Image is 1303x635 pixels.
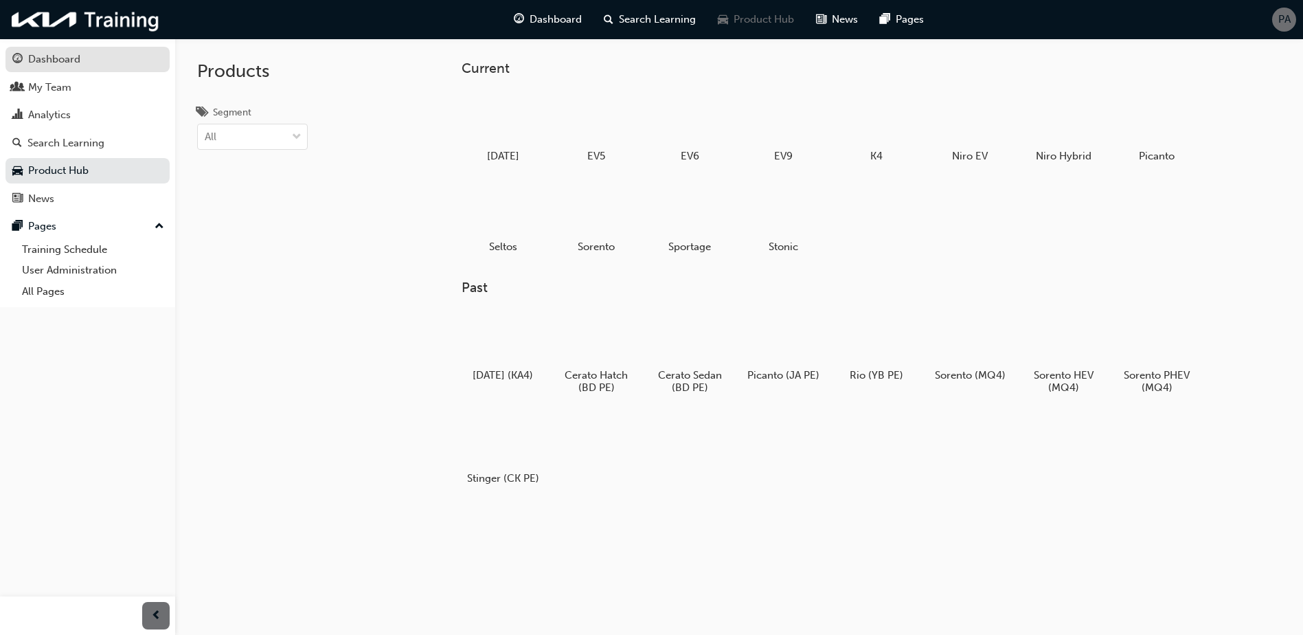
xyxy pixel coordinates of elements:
[5,158,170,183] a: Product Hub
[12,109,23,122] span: chart-icon
[654,369,726,394] h5: Cerato Sedan (BD PE)
[880,11,890,28] span: pages-icon
[742,178,824,258] a: Stonic
[28,80,71,96] div: My Team
[514,11,524,28] span: guage-icon
[467,241,539,253] h5: Seltos
[27,135,104,151] div: Search Learning
[503,5,593,34] a: guage-iconDashboard
[841,150,913,162] h5: K4
[16,281,170,302] a: All Pages
[28,191,54,207] div: News
[5,214,170,239] button: Pages
[832,12,858,27] span: News
[197,60,308,82] h2: Products
[5,47,170,72] a: Dashboard
[648,178,731,258] a: Sportage
[28,219,56,234] div: Pages
[213,106,251,120] div: Segment
[896,12,924,27] span: Pages
[1121,369,1193,394] h5: Sorento PHEV (MQ4)
[1022,87,1104,167] a: Niro Hybrid
[7,5,165,34] img: kia-training
[619,12,696,27] span: Search Learning
[555,87,637,167] a: EV5
[805,5,869,34] a: news-iconNews
[648,307,731,399] a: Cerato Sedan (BD PE)
[28,107,71,123] div: Analytics
[654,150,726,162] h5: EV6
[1028,369,1100,394] h5: Sorento HEV (MQ4)
[742,307,824,387] a: Picanto (JA PE)
[12,193,23,205] span: news-icon
[654,241,726,253] h5: Sportage
[747,241,819,253] h5: Stonic
[462,178,544,258] a: Seltos
[1121,150,1193,162] h5: Picanto
[1028,150,1100,162] h5: Niro Hybrid
[5,186,170,212] a: News
[5,44,170,214] button: DashboardMy TeamAnalyticsSearch LearningProduct HubNews
[197,107,207,120] span: tags-icon
[835,87,918,167] a: K4
[12,221,23,233] span: pages-icon
[16,239,170,260] a: Training Schedule
[841,369,913,381] h5: Rio (YB PE)
[835,307,918,387] a: Rio (YB PE)
[1115,307,1198,399] a: Sorento PHEV (MQ4)
[593,5,707,34] a: search-iconSearch Learning
[1278,12,1291,27] span: PA
[28,52,80,67] div: Dashboard
[929,87,1011,167] a: Niro EV
[816,11,826,28] span: news-icon
[467,150,539,162] h5: [DATE]
[707,5,805,34] a: car-iconProduct Hub
[734,12,794,27] span: Product Hub
[1272,8,1296,32] button: PA
[12,137,22,150] span: search-icon
[742,87,824,167] a: EV9
[151,608,161,625] span: prev-icon
[16,260,170,281] a: User Administration
[462,87,544,167] a: [DATE]
[462,280,1242,296] h3: Past
[648,87,731,167] a: EV6
[1115,87,1198,167] a: Picanto
[934,150,1006,162] h5: Niro EV
[12,165,23,177] span: car-icon
[934,369,1006,381] h5: Sorento (MQ4)
[1022,307,1104,399] a: Sorento HEV (MQ4)
[12,54,23,66] span: guage-icon
[205,129,216,145] div: All
[462,60,1242,76] h3: Current
[747,150,819,162] h5: EV9
[560,241,633,253] h5: Sorento
[747,369,819,381] h5: Picanto (JA PE)
[604,11,613,28] span: search-icon
[530,12,582,27] span: Dashboard
[5,75,170,100] a: My Team
[467,472,539,484] h5: Stinger (CK PE)
[560,369,633,394] h5: Cerato Hatch (BD PE)
[560,150,633,162] h5: EV5
[5,102,170,128] a: Analytics
[555,178,637,258] a: Sorento
[292,129,302,146] span: down-icon
[467,369,539,381] h5: [DATE] (KA4)
[718,11,728,28] span: car-icon
[929,307,1011,387] a: Sorento (MQ4)
[12,82,23,94] span: people-icon
[555,307,637,399] a: Cerato Hatch (BD PE)
[5,131,170,156] a: Search Learning
[869,5,935,34] a: pages-iconPages
[155,218,164,236] span: up-icon
[462,307,544,387] a: [DATE] (KA4)
[462,410,544,490] a: Stinger (CK PE)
